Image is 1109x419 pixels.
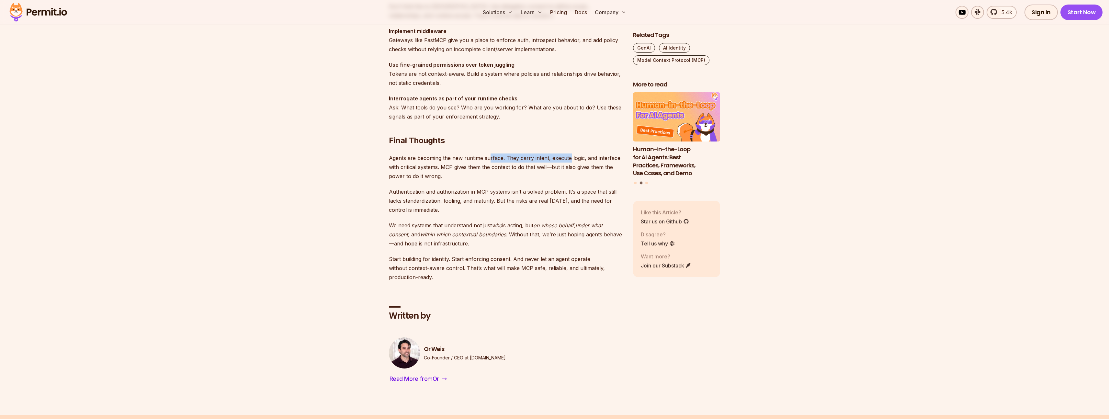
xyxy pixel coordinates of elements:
em: under what consent [389,222,603,238]
a: Sign In [1024,5,1058,20]
a: Docs [572,6,590,19]
p: Ask: What tools do you see? Who are you working for? What are you about to do? Use these signals ... [389,94,623,121]
span: 5.4k [998,8,1012,16]
h2: More to read [633,81,720,89]
a: Human-in-the-Loop for AI Agents: Best Practices, Frameworks, Use Cases, and DemoHuman-in-the-Loop... [633,93,720,178]
a: GenAI [633,43,655,53]
p: Co-Founder / CEO at [DOMAIN_NAME] [424,355,506,361]
div: Posts [633,93,720,186]
strong: Interrogate agents as part of your runtime checks [389,95,517,102]
strong: Implement middleware [389,28,447,34]
p: Disagree? [641,231,675,238]
p: Authentication and authorization in MCP systems isn’t a solved problem. It’s a space that still l... [389,187,623,214]
a: Model Context Protocol (MCP) [633,55,709,65]
h3: Or Weis [424,345,506,353]
a: Join our Substack [641,262,691,269]
strong: Use fine-grained permissions over token juggling [389,62,515,68]
p: Agents are becoming the new runtime surface. They carry intent, execute logic, and interface with... [389,153,623,181]
p: We need systems that understand not just is acting, but , , and . Without that, we’re just hoping... [389,221,623,248]
p: Start building for identity. Start enforcing consent. And never let an agent operate without cont... [389,255,623,282]
em: who [492,222,502,229]
a: AI Identity [659,43,690,53]
p: Tokens are not context-aware. Build a system where policies and relationships drive behavior, not... [389,60,623,87]
img: Permit logo [6,1,70,23]
p: Gateways like FastMCP give you a place to enforce auth, introspect behavior, and add policy check... [389,27,623,54]
img: Or Weis [389,337,420,368]
a: Read More fromOr [389,374,447,384]
li: 2 of 3 [633,93,720,178]
h3: Human-in-the-Loop for AI Agents: Best Practices, Frameworks, Use Cases, and Demo [633,145,720,177]
h2: Final Thoughts [389,109,623,146]
h2: Related Tags [633,31,720,39]
em: within which contextual boundaries [420,231,506,238]
em: on whose behalf [533,222,574,229]
a: Tell us why [641,240,675,247]
button: Go to slide 2 [639,182,642,185]
button: Go to slide 1 [634,182,637,184]
img: Human-in-the-Loop for AI Agents: Best Practices, Frameworks, Use Cases, and Demo [633,93,720,142]
button: Company [592,6,629,19]
button: Go to slide 3 [645,182,648,184]
p: Want more? [641,253,691,260]
a: Pricing [548,6,570,19]
h2: Written by [389,310,623,322]
button: Learn [518,6,545,19]
button: Solutions [480,6,515,19]
a: 5.4k [987,6,1017,19]
a: Start Now [1060,5,1103,20]
span: Read More from Or [390,374,439,383]
a: Star us on Github [641,218,689,225]
p: Like this Article? [641,209,689,216]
